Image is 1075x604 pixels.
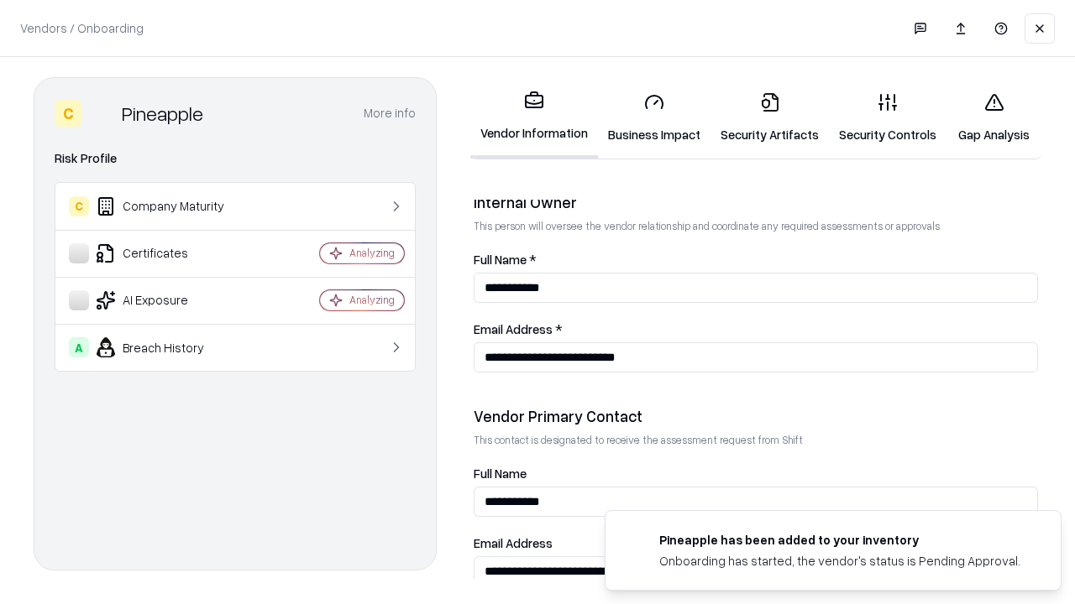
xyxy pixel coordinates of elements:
div: Breach History [69,337,270,357]
label: Email Address * [474,323,1038,336]
div: Analyzing [349,246,395,260]
img: pineappleenergy.com [626,531,646,551]
p: This person will oversee the vendor relationship and coordinate any required assessments or appro... [474,219,1038,233]
label: Full Name * [474,253,1038,266]
div: Company Maturity [69,196,270,216]
div: C [55,100,81,127]
div: Pineapple [122,100,203,127]
div: Internal Owner [474,192,1038,212]
p: This contact is designated to receive the assessment request from Shift [474,433,1038,447]
a: Security Controls [829,79,947,157]
div: Certificates [69,243,270,263]
button: More info [364,98,416,128]
div: Onboarding has started, the vendor's status is Pending Approval. [659,552,1020,570]
div: A [69,337,89,357]
label: Email Address [474,537,1038,549]
div: Risk Profile [55,148,416,169]
a: Vendor Information [470,77,598,159]
div: Vendor Primary Contact [474,406,1038,426]
label: Full Name [474,467,1038,480]
div: AI Exposure [69,290,270,310]
a: Gap Analysis [947,79,1041,157]
div: C [69,196,89,216]
a: Business Impact [598,79,711,157]
p: Vendors / Onboarding [20,19,144,37]
div: Pineapple has been added to your inventory [659,531,1020,549]
div: Analyzing [349,293,395,307]
img: Pineapple [88,100,115,127]
a: Security Artifacts [711,79,829,157]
